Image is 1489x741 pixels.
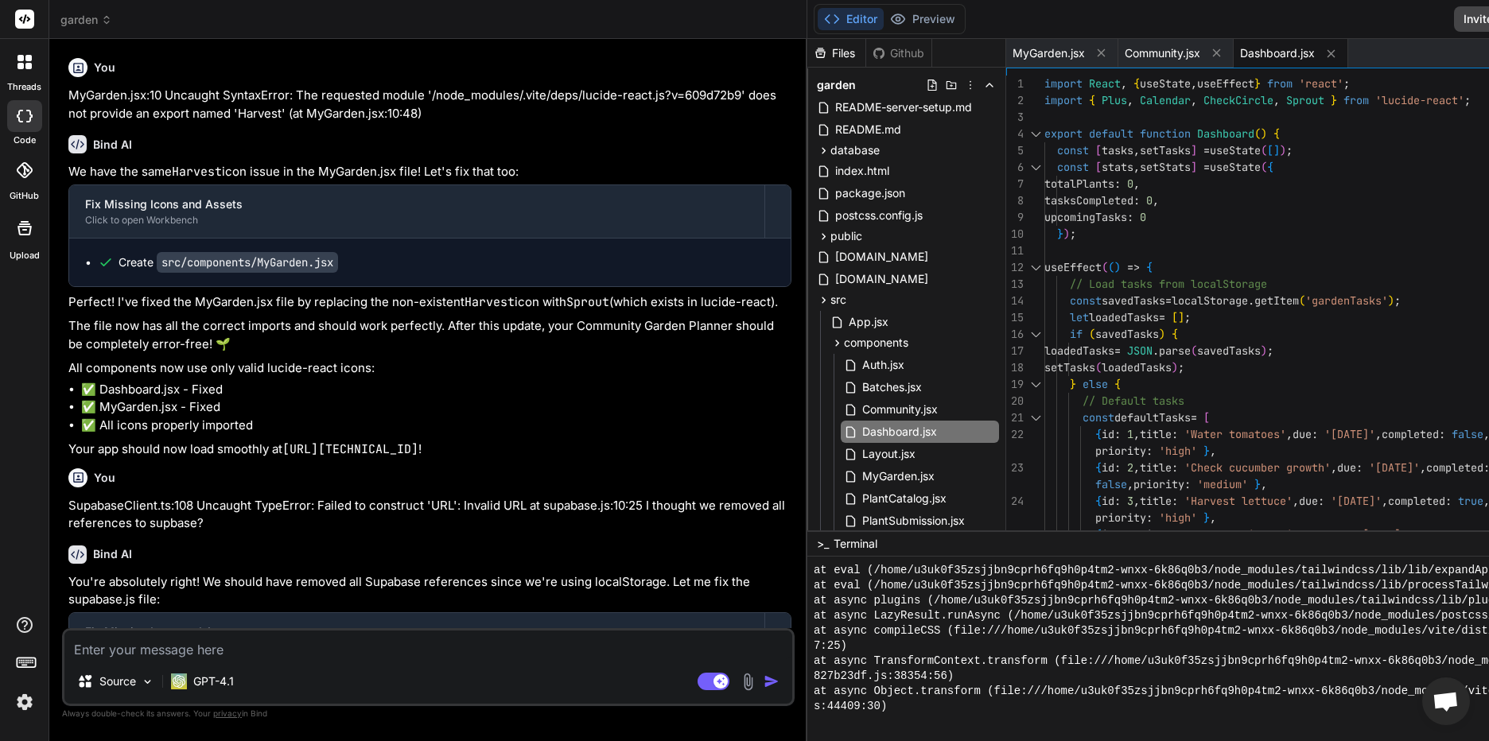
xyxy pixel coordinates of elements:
span: tasksCompleted [1044,193,1133,208]
span: title [1140,494,1172,508]
span: : [1146,444,1153,458]
span: MyGarden.jsx [1013,45,1085,61]
span: garden [60,12,112,28]
span: ) [1114,260,1121,274]
span: 3 [1127,494,1133,508]
span: 'gardenTasks' [1305,293,1388,308]
div: Click to collapse the range. [1025,376,1046,393]
code: Sprout [566,294,609,310]
span: : [1133,193,1140,208]
span: } [1254,477,1261,491]
button: Fix Missing Icons and AssetsClick to open Workbench [69,613,764,665]
span: ) [1388,293,1394,308]
button: Editor [818,8,884,30]
span: Sprout [1286,93,1324,107]
span: title [1140,427,1172,441]
div: Click to open Workbench [85,214,748,227]
div: 22 [1006,426,1024,443]
span: : [1114,460,1121,475]
span: Auth.jsx [861,355,906,374]
span: Terminal [834,536,877,552]
label: Upload [10,249,40,262]
span: Plus [1102,93,1127,107]
span: from [1343,93,1369,107]
p: Your app should now load smoothly at ! [68,440,791,459]
span: useState [1210,143,1261,157]
span: 1 [1127,427,1133,441]
span: '[DATE]' [1369,460,1420,475]
span: , [1191,93,1197,107]
span: ; [1343,76,1350,91]
span: [ [1203,410,1210,425]
span: => [1127,260,1140,274]
p: All components now use only valid lucide-react icons: [68,359,791,378]
div: 13 [1006,276,1024,293]
span: PlantSubmission.jsx [861,511,966,530]
span: 'lucide-react' [1375,93,1464,107]
span: , [1133,427,1140,441]
p: MyGarden.jsx:10 Uncaught SyntaxError: The requested module '/node_modules/.vite/deps/lucide-react... [68,87,791,122]
span: 0 [1127,177,1133,191]
span: , [1133,143,1140,157]
span: setTasks [1044,360,1095,374]
div: 8 [1006,192,1024,209]
span: database [830,142,880,158]
div: 17 [1006,343,1024,359]
span: : [1172,427,1178,441]
span: ) [1280,143,1286,157]
span: ) [1159,327,1165,341]
span: 'high' [1159,444,1197,458]
span: stats [1102,160,1133,174]
span: due [1324,527,1343,541]
span: { [1095,494,1102,508]
span: ; [1178,360,1184,374]
li: ✅ MyGarden.jsx - Fixed [81,398,791,417]
span: , [1273,93,1280,107]
span: savedTasks [1102,293,1165,308]
span: { [1095,527,1102,541]
h6: Bind AI [93,137,132,153]
span: } [1203,444,1210,458]
p: You're absolutely right! We should have removed all Supabase references since we're using localSt... [68,573,791,609]
button: Fix Missing Icons and AssetsClick to open Workbench [69,185,764,238]
div: 20 [1006,393,1024,409]
span: const [1083,410,1114,425]
span: , [1133,177,1140,191]
span: CheckCircle [1203,93,1273,107]
span: , [1420,460,1426,475]
span: ] [1191,143,1197,157]
span: upcomingTasks [1044,210,1127,224]
span: id [1102,494,1114,508]
span: priority [1095,510,1146,525]
span: title [1140,527,1172,541]
span: Layout.jsx [861,444,917,464]
span: : [1312,427,1318,441]
span: title [1140,460,1172,475]
span: const [1070,293,1102,308]
span: : [1172,494,1178,508]
img: attachment [739,673,757,691]
span: { [1172,327,1178,341]
span: ; [1184,310,1191,324]
div: 5 [1006,142,1024,159]
span: 0 [1146,193,1153,208]
span: } [1070,377,1076,391]
span: , [1127,93,1133,107]
span: const [1057,143,1089,157]
span: , [1127,477,1133,491]
span: } [1057,227,1063,241]
span: = [1203,160,1210,174]
img: settings [11,689,38,716]
span: , [1210,510,1216,525]
label: GitHub [10,189,39,203]
div: 21 [1006,409,1024,426]
span: . [1153,343,1159,358]
div: 4 [1006,126,1024,142]
div: Click to collapse the range. [1025,409,1046,426]
span: App.jsx [847,312,890,332]
span: Community.jsx [861,400,939,419]
span: package.json [834,184,907,203]
span: default [1089,126,1133,141]
span: JSON [1127,343,1153,358]
span: , [1191,76,1197,91]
